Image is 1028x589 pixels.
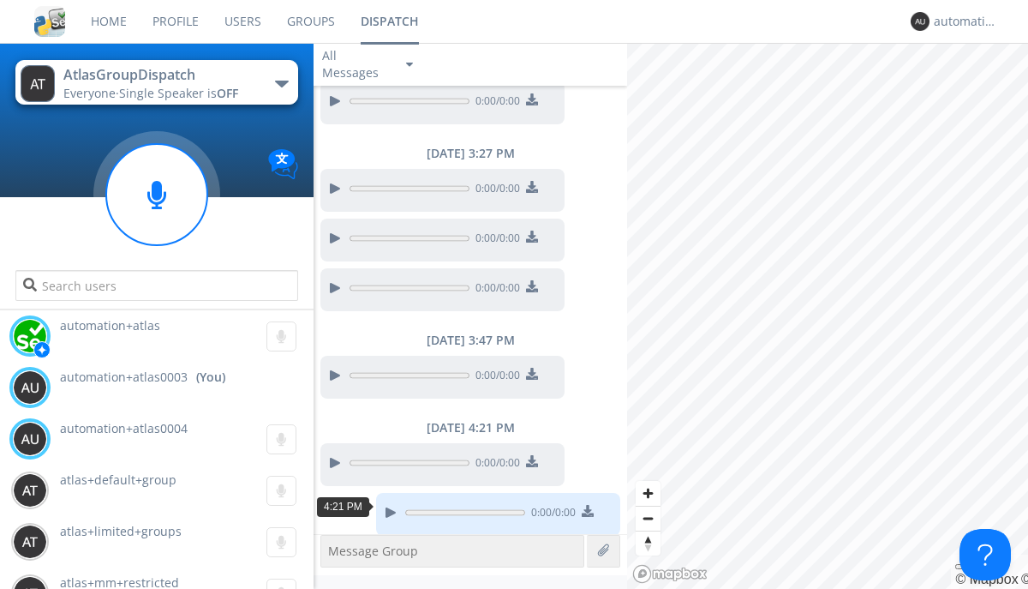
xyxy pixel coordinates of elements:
div: [DATE] 3:47 PM [314,332,627,349]
span: 0:00 / 0:00 [525,505,576,524]
span: Single Speaker is [119,85,238,101]
input: Search users [15,270,297,301]
img: 373638.png [13,473,47,508]
span: automation+atlas0004 [60,420,188,436]
button: Reset bearing to north [636,531,660,556]
img: download media button [526,455,538,467]
img: caret-down-sm.svg [406,63,413,67]
img: 373638.png [911,12,929,31]
img: download media button [526,93,538,105]
span: 0:00 / 0:00 [469,181,520,200]
img: download media button [526,280,538,292]
img: download media button [526,181,538,193]
span: 0:00 / 0:00 [469,231,520,249]
img: 373638.png [21,65,55,102]
img: Translation enabled [268,149,298,179]
img: 373638.png [13,370,47,405]
img: download media button [526,231,538,243]
img: download media button [582,505,594,517]
span: 4:21 PM [324,501,362,513]
span: OFF [217,85,238,101]
img: d2d01cd9b4174d08988066c6d424eccd [13,319,47,353]
div: [DATE] 4:21 PM [314,419,627,436]
div: AtlasGroupDispatch [63,65,256,85]
span: 0:00 / 0:00 [469,455,520,474]
img: download media button [526,368,538,380]
button: AtlasGroupDispatchEveryone·Single Speaker isOFF [15,60,297,105]
span: 0:00 / 0:00 [469,280,520,299]
div: automation+atlas0003 [934,13,998,30]
span: automation+atlas0003 [60,369,188,386]
span: 0:00 / 0:00 [469,93,520,112]
span: automation+atlas [60,317,160,334]
div: [DATE] 3:27 PM [314,145,627,162]
img: 373638.png [13,422,47,456]
span: Reset bearing to north [636,532,660,556]
button: Toggle attribution [955,564,969,569]
button: Zoom in [636,481,660,506]
img: cddb5a64eb264b2086981ab96f4c1ba7 [34,6,65,37]
span: atlas+limited+groups [60,523,182,539]
div: Everyone · [63,85,256,102]
img: 373638.png [13,525,47,559]
span: 0:00 / 0:00 [469,368,520,387]
a: Mapbox [955,572,1018,586]
iframe: Toggle Customer Support [959,529,1011,580]
div: All Messages [322,47,391,81]
a: Mapbox logo [632,564,708,584]
div: (You) [196,369,225,386]
button: Zoom out [636,506,660,531]
span: atlas+default+group [60,472,176,488]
